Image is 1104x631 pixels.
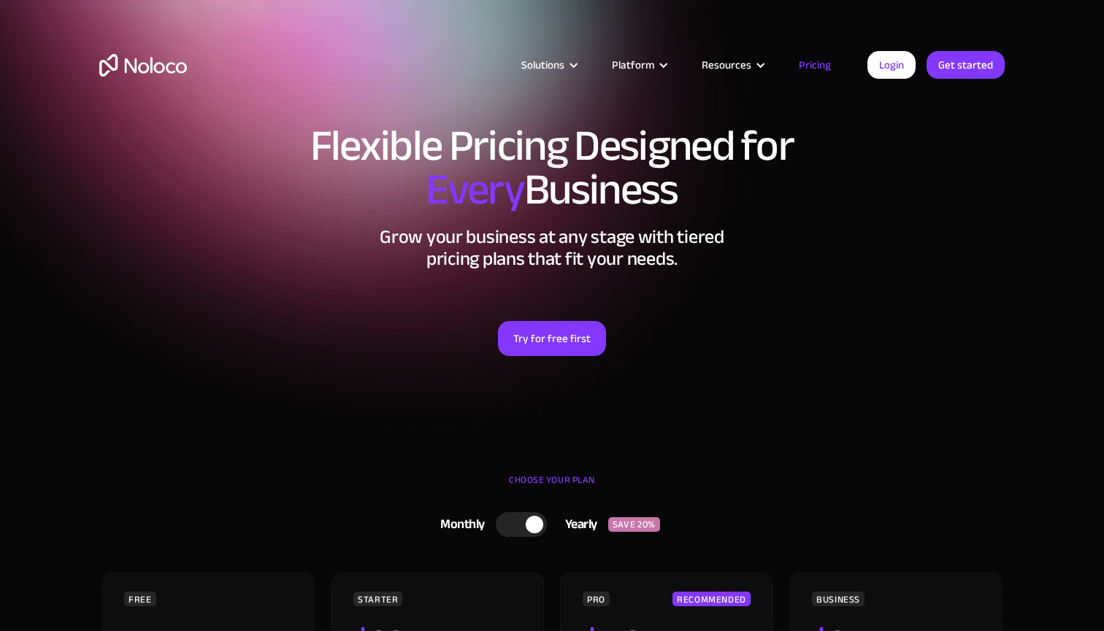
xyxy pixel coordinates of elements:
[99,469,1005,506] div: CHOOSE YOUR PLAN
[521,55,564,74] div: Solutions
[781,55,849,74] a: Pricing
[498,321,606,356] a: Try for free first
[422,514,496,535] div: Monthly
[608,517,660,532] div: SAVE 20%
[683,55,781,74] div: Resources
[612,55,654,74] div: Platform
[927,51,1005,79] a: Get started
[426,149,524,231] span: Every
[672,592,751,606] div: RECOMMENDED
[812,592,865,606] div: BUSINESS
[594,55,683,74] div: Platform
[503,55,594,74] div: Solutions
[99,124,1005,212] h1: Flexible Pricing Designed for Business
[867,51,916,79] a: Login
[702,55,751,74] div: Resources
[583,592,610,606] div: PRO
[99,54,187,77] a: home
[547,514,608,535] div: Yearly
[99,226,1005,270] h2: Grow your business at any stage with tiered pricing plans that fit your needs.
[124,592,156,606] div: FREE
[353,592,402,606] div: STARTER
